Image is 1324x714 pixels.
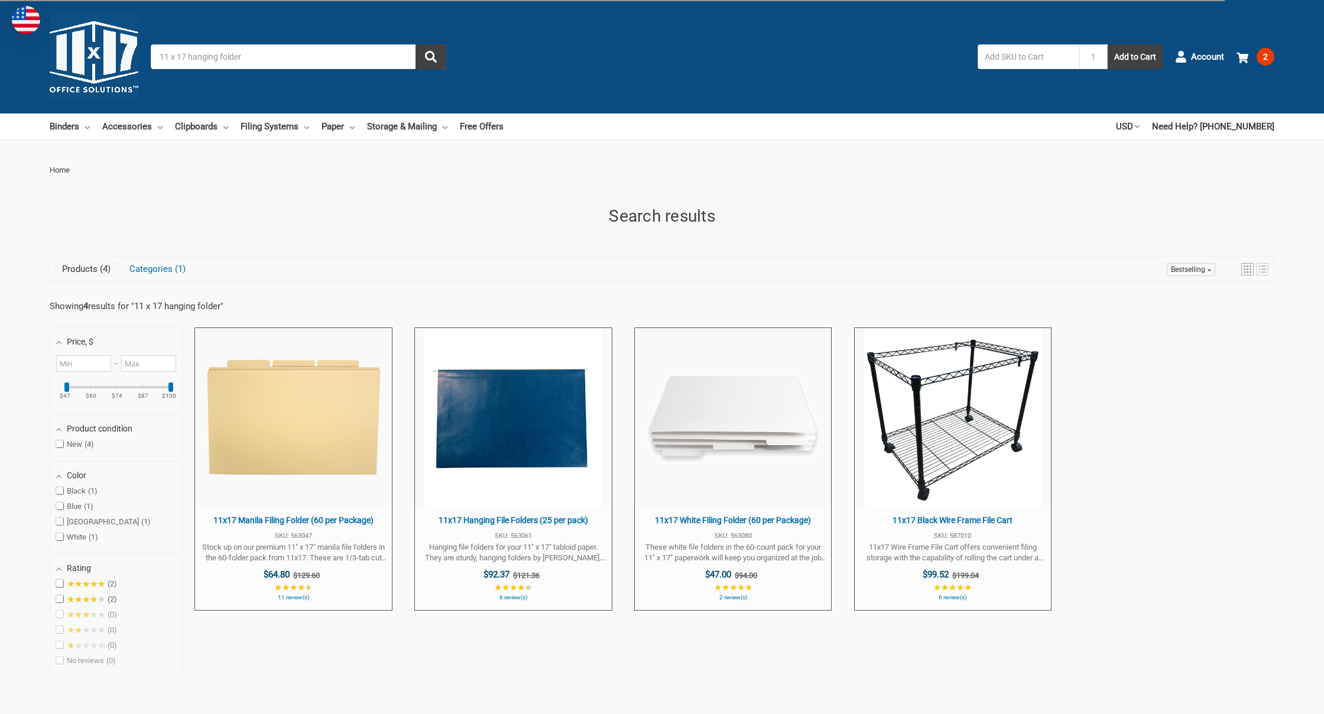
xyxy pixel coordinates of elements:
span: $199.04 [952,571,979,580]
span: 0 [108,641,117,650]
span: ★★★★★ [494,583,533,592]
span: Blue [56,502,93,511]
a: Need Help? [PHONE_NUMBER] [1152,113,1274,139]
span: 11x17 White Filing Folder (60 per Package) [641,515,826,527]
input: Search by keyword, brand or SKU [151,44,446,69]
a: USD [1116,113,1140,139]
input: Maximum value [121,355,176,372]
span: $129.60 [293,571,320,580]
ins: $47 [53,393,77,399]
span: Product condition [67,424,132,433]
a: View Products Tab [53,261,119,277]
span: 2 [1257,48,1274,66]
span: SKU: 587010 [861,533,1046,539]
span: New [56,440,94,449]
a: 11x17 White Filing Folder (60 per Package) [635,328,832,610]
span: 6 review(s) [861,595,1046,601]
span: ★★★★★ [274,583,313,592]
span: 11x17 Wire Frame File Cart offers convenient filing storage with the capability of rolling the ca... [861,542,1046,563]
a: 11 x 17 hanging folder [134,301,220,311]
a: Account [1175,41,1224,72]
a: 2 [1237,41,1274,72]
span: ★★★★★ [67,625,105,635]
a: 11x17 Hanging File Folders (25 per pack) [415,328,612,610]
span: ★★★★★ [67,579,105,589]
span: 0 [106,656,116,665]
span: $64.80 [264,569,290,580]
span: SKU: 563047 [201,533,386,539]
a: View Categories Tab [121,261,194,277]
a: Paper [322,113,355,139]
span: 4 [85,440,94,449]
a: Filing Systems [241,113,309,139]
span: 4 [98,264,111,274]
span: 1 [84,502,93,511]
a: 11x17 Black Wire Frame File Cart [855,328,1052,610]
input: Add SKU to Cart [978,44,1079,69]
a: View grid mode [1241,263,1254,275]
a: 11x17 Manila Filing Folder (60 per Package) [195,328,392,610]
span: SKU: 563080 [641,533,826,539]
span: 11x17 Hanging File Folders (25 per pack) [421,515,606,527]
span: Home [50,165,70,174]
span: 0 [108,625,117,634]
span: $121.36 [513,571,540,580]
div: Showing results for " " [50,301,223,311]
span: $47.00 [705,569,731,580]
ins: $60 [79,393,103,399]
span: 1 [173,264,186,274]
input: Minimum value [56,355,111,372]
a: Storage & Mailing [367,113,447,139]
span: – [111,359,121,368]
span: 2 review(s) [641,595,826,601]
span: No reviews [56,656,116,666]
span: These white file folders in the 60-count pack for your 11" x 17" paperwork will keep you organize... [641,542,826,563]
span: Color [67,470,86,480]
span: ★★★★★ [67,610,105,619]
button: Add to Cart [1108,44,1163,69]
span: Hanging file folders for your 11" x 17" tabloid paper. They are sturdy, hanging folders by [PERSO... [421,542,606,563]
ins: $100 [157,393,181,399]
span: 11 review(s) [201,595,386,601]
a: View list mode [1256,263,1268,275]
span: 11x17 Manila Filing Folder (60 per Package) [201,515,386,527]
span: $92.37 [483,569,510,580]
span: White [56,533,98,542]
ins: $74 [105,393,129,399]
span: 1 [141,517,151,526]
span: 0 [108,610,117,619]
span: Rating [67,563,91,573]
ins: $87 [131,393,155,399]
span: Bestselling [1171,265,1205,274]
a: Sort options [1167,263,1215,276]
span: 2 [108,579,117,588]
span: Black [56,486,98,496]
span: , $ [85,337,93,346]
a: Binders [50,113,90,139]
a: Free Offers [460,113,504,139]
span: SKU: 563061 [421,533,606,539]
span: ★★★★★ [933,583,972,592]
a: Clipboards [175,113,228,139]
span: Price [67,337,93,346]
span: $99.52 [923,569,949,580]
span: 6 review(s) [421,595,606,601]
span: ★★★★★ [714,583,752,592]
span: 2 [108,595,117,603]
img: 11x17.com [50,12,138,101]
span: ★★★★★ [67,641,105,650]
span: 1 [88,486,98,495]
span: [GEOGRAPHIC_DATA] [56,517,151,527]
b: 4 [83,301,88,311]
span: 1 [89,533,98,541]
span: ★★★★★ [67,595,105,604]
span: Stock up on our premium 11" x 17" manila file folders in the 60-folder pack from 11x17. These are... [201,542,386,563]
h1: Search results [50,204,1274,229]
span: 11x17 Black Wire Frame File Cart [861,515,1046,527]
img: duty and tax information for United States [12,6,40,34]
span: $94.00 [735,571,757,580]
a: Accessories [102,113,163,139]
span: Account [1191,50,1224,64]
